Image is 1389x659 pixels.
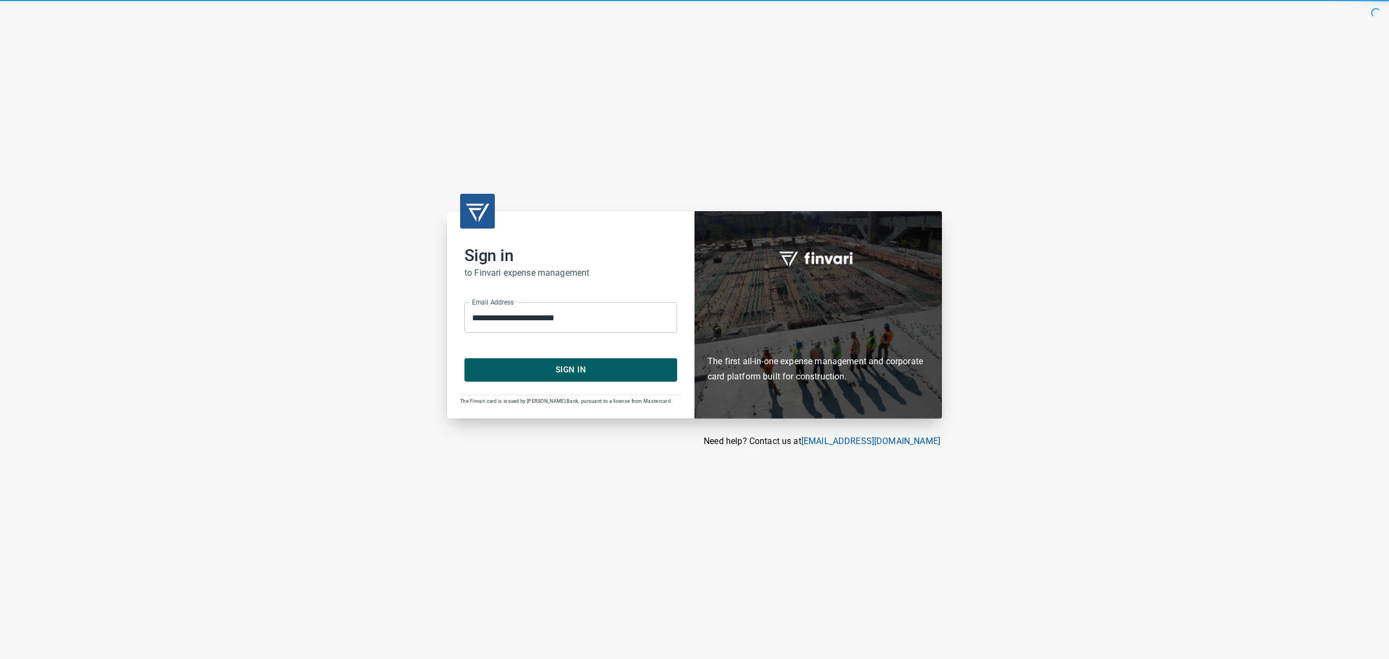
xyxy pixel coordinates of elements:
[460,398,671,404] span: The Finvari card is issued by [PERSON_NAME] Bank, pursuant to a license from Mastercard
[464,358,677,381] button: Sign In
[464,265,677,281] h6: to Finvari expense management
[801,436,940,446] a: [EMAIL_ADDRESS][DOMAIN_NAME]
[464,198,490,224] img: transparent_logo.png
[708,291,929,384] h6: The first all-in-one expense management and corporate card platform built for construction.
[694,211,942,418] div: Finvari
[464,246,677,265] h2: Sign in
[778,245,859,270] img: fullword_logo_white.png
[476,363,665,377] span: Sign In
[447,435,940,448] p: Need help? Contact us at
